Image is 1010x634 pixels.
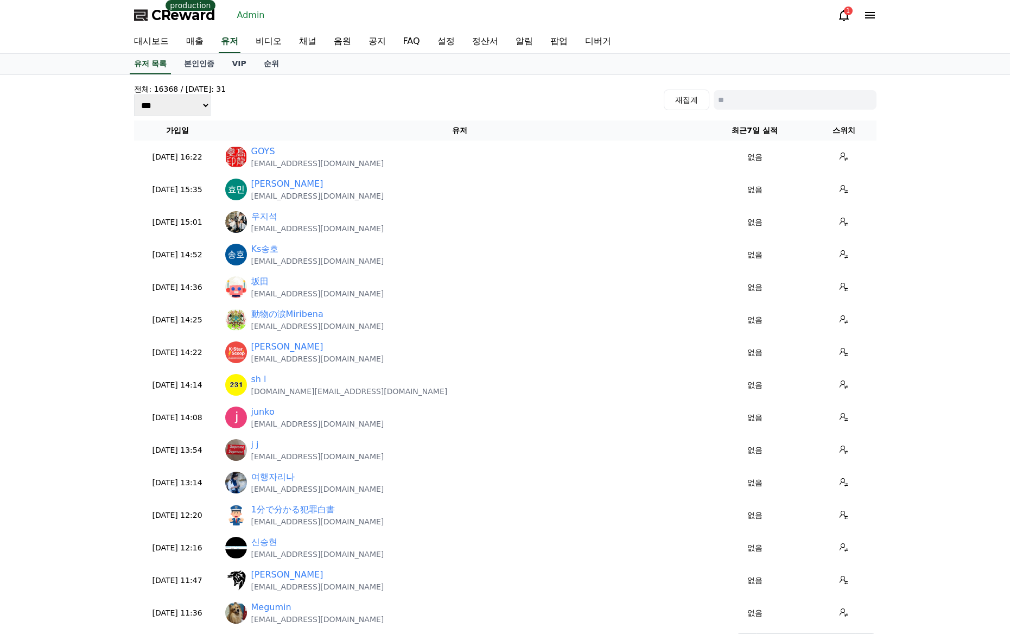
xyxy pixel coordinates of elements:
p: [EMAIL_ADDRESS][DOMAIN_NAME] [251,614,384,625]
p: 없음 [703,217,807,228]
img: https://lh3.googleusercontent.com/a/ACg8ocLJSFqjMffOc-L1TuEmnO2989I9ZorxNwdYXrWoZaGJUaEfXQ=s96-c [225,407,247,428]
p: [DATE] 14:14 [138,379,217,391]
a: VIP [223,54,255,74]
p: [EMAIL_ADDRESS][DOMAIN_NAME] [251,419,384,429]
a: 디버거 [576,30,620,53]
p: [EMAIL_ADDRESS][DOMAIN_NAME] [251,516,384,527]
a: 매출 [177,30,212,53]
img: https://lh3.googleusercontent.com/a/ACg8ocIwayYwhQ6RB8u1pobnwemA3WBcVsXTCRblq0bRBSxKj4b-6cs=s96-c [225,374,247,396]
p: [DATE] 14:08 [138,412,217,423]
p: [EMAIL_ADDRESS][DOMAIN_NAME] [251,158,384,169]
p: [EMAIL_ADDRESS][DOMAIN_NAME] [251,484,384,494]
img: https://lh3.googleusercontent.com/a/ACg8ocLycGIV3Y9HTDR_gvKD64v-AuTY4pUhMxH3CngH_gf9XmXbSZO3=s96-c [225,602,247,624]
p: [DATE] 14:25 [138,314,217,326]
th: 가입일 [134,121,221,141]
a: 1分で分かる犯罪白書 [251,503,335,516]
p: 없음 [703,151,807,163]
p: 없음 [703,445,807,456]
a: 비디오 [247,30,290,53]
p: 없음 [703,379,807,391]
th: 최근7일 실적 [698,121,811,141]
a: 음원 [325,30,360,53]
a: 팝업 [542,30,576,53]
p: 없음 [703,542,807,554]
span: CReward [151,7,215,24]
a: 유저 [219,30,240,53]
div: 1 [844,7,853,15]
p: [EMAIL_ADDRESS][DOMAIN_NAME] [251,581,384,592]
p: [EMAIL_ADDRESS][DOMAIN_NAME] [251,223,384,234]
p: 없음 [703,477,807,489]
p: [EMAIL_ADDRESS][DOMAIN_NAME] [251,321,384,332]
a: 1 [837,9,850,22]
a: 신승현 [251,536,277,549]
a: Ks송호 [251,243,279,256]
span: Settings [161,360,187,369]
img: http://k.kakaocdn.net/dn/c8TITs/btsK2YbZuCK/sdMdsmMGrLDRko5h2u6Ae0/img_640x640.jpg [225,211,247,233]
th: 유저 [221,121,698,141]
a: Messages [72,344,140,371]
p: 없음 [703,607,807,619]
p: 없음 [703,347,807,358]
a: 대시보드 [125,30,177,53]
a: GOYS [251,145,275,158]
p: [DATE] 13:14 [138,477,217,489]
a: 본인인증 [175,54,223,74]
img: https://lh3.googleusercontent.com/a/ACg8ocKVhAd2puOSpdpjeneIKuur8tEbittZRmsKVo8NAGIsHb1xVEA_=s96-c [225,309,247,331]
h4: 전체: 16368 / [DATE]: 31 [134,84,226,94]
a: sh l [251,373,266,386]
img: https://lh3.googleusercontent.com/a/ACg8ocJm4CqgNAuYIQSTOro5l3JxjDuz1aW3Y0zlQrDkJc1cJuG0Kw=s96-c [225,179,247,200]
p: [DATE] 14:22 [138,347,217,358]
img: https://lh3.googleusercontent.com/a/ACg8ocJ93MoCI7DWrAza8p3ae0WLLF831P6bG19hhBRyHObCEdTzJus=s96-c [225,504,247,526]
p: [DATE] 13:54 [138,445,217,456]
a: j j [251,438,259,451]
img: https://lh3.googleusercontent.com/a/ACg8ocKi95t67u3FXjoODM9rH6X8oJyjH_ZKeMf_IirBYw9NS-peQleL=s96-c [225,439,247,461]
p: [EMAIL_ADDRESS][DOMAIN_NAME] [251,549,384,560]
p: [DOMAIN_NAME][EMAIL_ADDRESS][DOMAIN_NAME] [251,386,448,397]
a: 動物の涙Miribena [251,308,323,321]
p: [EMAIL_ADDRESS][DOMAIN_NAME] [251,353,384,364]
a: 여행자리나 [251,471,295,484]
p: 없음 [703,575,807,586]
a: 유저 목록 [130,54,171,74]
span: Messages [90,361,122,370]
a: Megumin [251,601,291,614]
a: FAQ [395,30,429,53]
p: [DATE] 11:36 [138,607,217,619]
a: Settings [140,344,208,371]
img: https://lh3.googleusercontent.com/a/ACg8ocLQtvxSUZH6SR4sLhTAWuhS0pxbBHMQ3nXwAIRTpR8LvE9t7vU=s96-c [225,276,247,298]
a: 공지 [360,30,395,53]
p: 없음 [703,314,807,326]
a: 채널 [290,30,325,53]
p: 없음 [703,412,807,423]
img: https://lh3.googleusercontent.com/a/ACg8ocLcSbH2C-qr4NATqu8npkSXuuKM47B1jPK_4eGS6Axft8SCCoZ2=s96-c [225,569,247,591]
a: 정산서 [463,30,507,53]
a: Home [3,344,72,371]
img: https://lh3.googleusercontent.com/a/ACg8ocJra-B2BgVVdBZBcBMN6P9xkfg-hedUyZgNnOoUmHIkcodcHPA=s96-c [225,472,247,493]
p: [DATE] 14:36 [138,282,217,293]
p: [EMAIL_ADDRESS][DOMAIN_NAME] [251,256,384,267]
p: 없음 [703,184,807,195]
p: [EMAIL_ADDRESS][DOMAIN_NAME] [251,451,384,462]
p: [DATE] 15:35 [138,184,217,195]
a: junko [251,405,275,419]
a: 알림 [507,30,542,53]
img: https://lh3.googleusercontent.com/a/ACg8ocLTI_f5jBeVbLiK7PKB5flhLelRvGjZclcfeok4OhZ9maxTRQ=s96-c [225,244,247,265]
a: Admin [233,7,269,24]
a: 우지석 [251,210,277,223]
button: 재집계 [664,90,709,110]
p: [DATE] 12:16 [138,542,217,554]
p: [DATE] 16:22 [138,151,217,163]
p: [DATE] 14:52 [138,249,217,261]
p: [DATE] 15:01 [138,217,217,228]
a: [PERSON_NAME] [251,177,323,191]
a: 坂田 [251,275,269,288]
p: [DATE] 11:47 [138,575,217,586]
span: Home [28,360,47,369]
img: http://k.kakaocdn.net/dn/cJayKc/btsNixWXbVh/AlkYDRkpBp7RgVUIDU2zW0/img_640x640.jpg [225,537,247,559]
a: 설정 [429,30,463,53]
p: 없음 [703,510,807,521]
p: 없음 [703,249,807,261]
a: 순위 [255,54,288,74]
a: [PERSON_NAME] [251,340,323,353]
